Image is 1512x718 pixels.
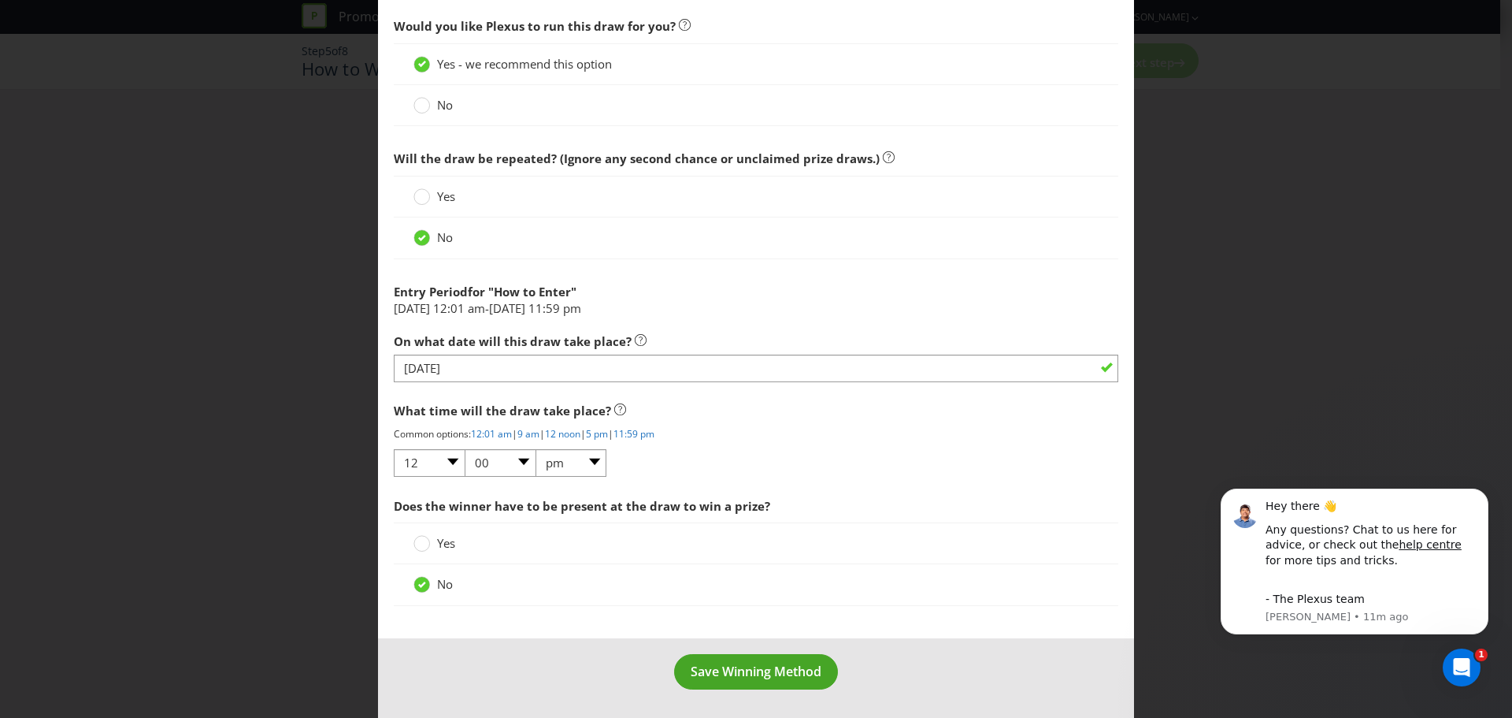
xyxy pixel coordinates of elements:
span: What time will the draw take place? [394,403,611,419]
span: Will the draw be repeated? (Ignore any second chance or unclaimed prize draws.) [394,151,880,166]
span: - [485,300,489,316]
span: | [608,427,613,441]
a: 12:01 am [471,427,512,441]
a: 12 noon [545,427,580,441]
span: Yes - we recommend this option [437,56,612,72]
span: for " [468,284,494,299]
span: How to Enter [494,284,571,299]
span: [DATE] [489,300,525,316]
input: DD/MM/YYYY [394,355,1118,382]
span: 11:59 pm [528,300,581,316]
button: Save Winning Method [674,654,838,690]
a: 5 pm [586,427,608,441]
span: On what date will this draw take place? [394,333,632,349]
span: | [580,427,586,441]
span: [DATE] [394,300,430,316]
span: Yes [437,188,455,204]
span: 12:01 am [433,300,485,316]
span: No [437,229,453,245]
span: No [437,97,453,113]
span: " [571,284,576,299]
span: Would you like Plexus to run this draw for you? [394,18,676,34]
iframe: Intercom live chat [1443,649,1480,686]
span: | [512,427,517,441]
span: 1 [1475,649,1488,661]
span: Yes [437,535,455,551]
a: 9 am [517,427,539,441]
span: Save Winning Method [691,663,821,680]
span: | [539,427,545,441]
span: Does the winner have to be present at the draw to win a prize? [394,498,770,514]
span: Common options: [394,427,471,441]
span: Entry Period [394,284,468,299]
span: No [437,576,453,592]
iframe: Intercom notifications message [1197,469,1512,694]
a: 11:59 pm [613,427,654,441]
